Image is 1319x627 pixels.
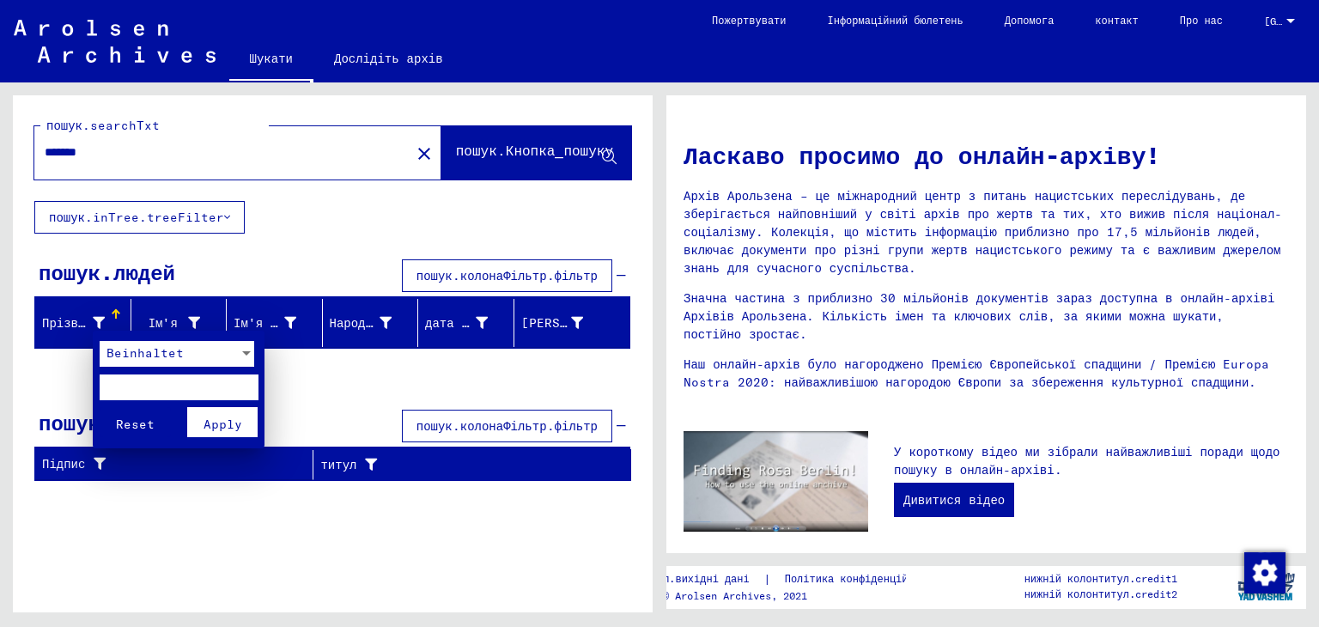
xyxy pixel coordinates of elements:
[203,417,241,432] span: Apply
[1244,552,1286,594] img: Зміна згоди
[100,407,171,437] button: Reset
[106,345,184,361] span: Beinhaltet
[186,407,258,437] button: Apply
[115,417,154,432] span: Reset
